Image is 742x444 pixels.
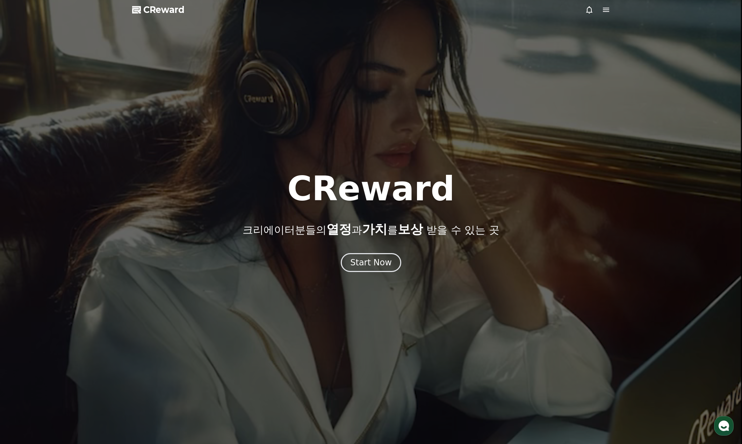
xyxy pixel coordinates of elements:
span: 보상 [398,222,423,236]
button: Start Now [341,253,401,272]
span: 가치 [362,222,387,236]
span: 열정 [326,222,352,236]
h1: CReward [287,172,455,206]
div: Start Now [350,257,392,268]
a: Start Now [341,260,401,267]
p: 크리에이터분들의 과 를 받을 수 있는 곳 [243,222,499,236]
a: CReward [132,4,185,15]
span: CReward [143,4,185,15]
